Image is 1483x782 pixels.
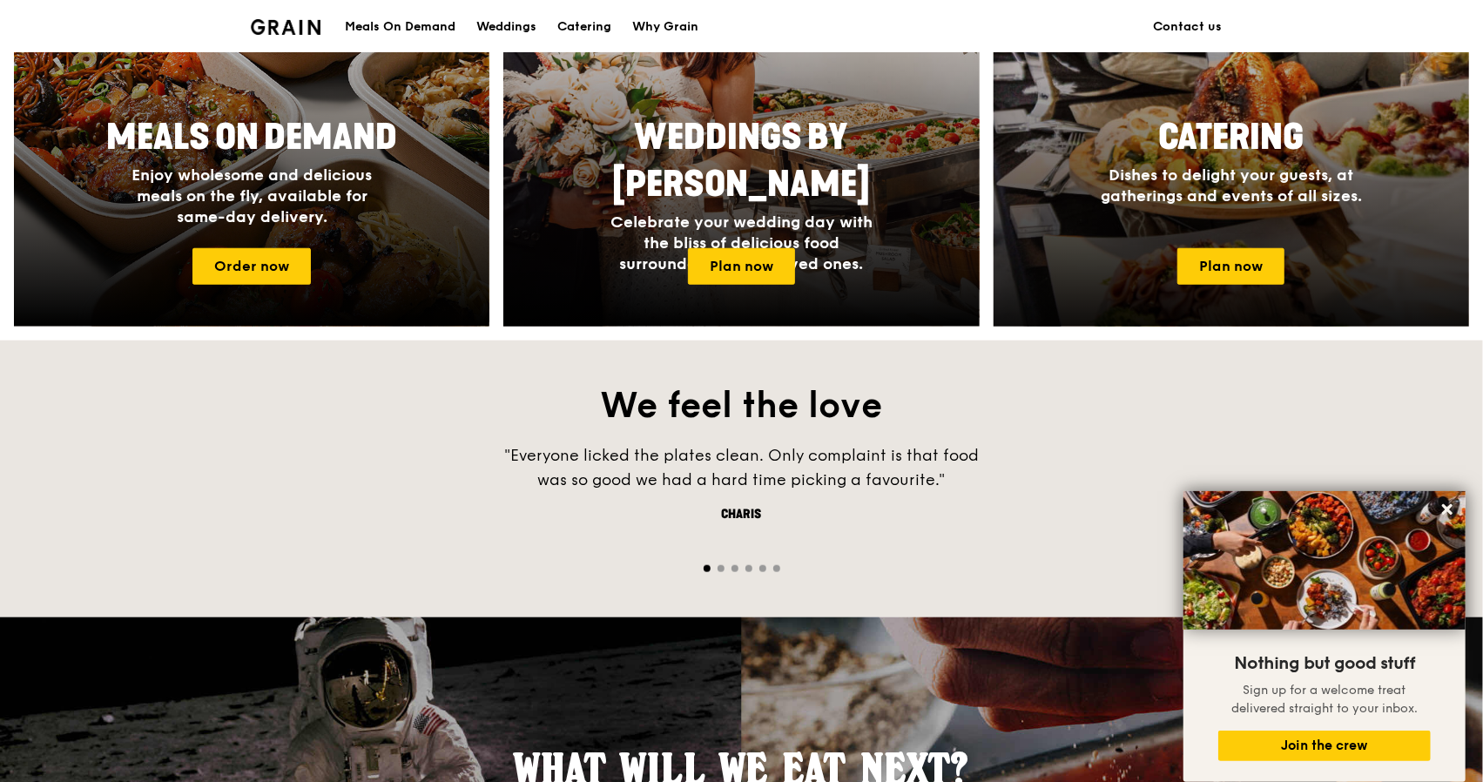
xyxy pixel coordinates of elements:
a: Plan now [688,248,795,285]
div: Charis [481,506,1003,523]
span: Sign up for a welcome treat delivered straight to your inbox. [1231,683,1418,716]
span: Go to slide 1 [704,565,711,572]
a: Order now [192,248,311,285]
span: Go to slide 6 [773,565,780,572]
button: Close [1433,495,1461,523]
span: Celebrate your wedding day with the bliss of delicious food surrounded by your loved ones. [610,212,873,273]
span: Go to slide 2 [718,565,725,572]
a: Why Grain [622,1,709,53]
span: Go to slide 5 [759,565,766,572]
span: Go to slide 3 [731,565,738,572]
img: DSC07876-Edit02-Large.jpeg [1183,491,1466,630]
a: Weddings [466,1,547,53]
div: Weddings [476,1,536,53]
span: Enjoy wholesome and delicious meals on the fly, available for same-day delivery. [131,165,372,226]
span: Weddings by [PERSON_NAME] [612,117,870,206]
img: Grain [251,19,321,35]
div: Why Grain [632,1,698,53]
span: Meals On Demand [106,117,397,158]
span: Go to slide 4 [745,565,752,572]
div: Catering [557,1,611,53]
div: Meals On Demand [345,1,455,53]
span: Dishes to delight your guests, at gatherings and events of all sizes. [1101,165,1362,206]
button: Join the crew [1218,731,1431,761]
span: Catering [1158,117,1304,158]
div: "Everyone licked the plates clean. Only complaint is that food was so good we had a hard time pic... [481,443,1003,492]
a: Catering [547,1,622,53]
a: Contact us [1143,1,1233,53]
a: Plan now [1177,248,1284,285]
span: Nothing but good stuff [1234,653,1415,674]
